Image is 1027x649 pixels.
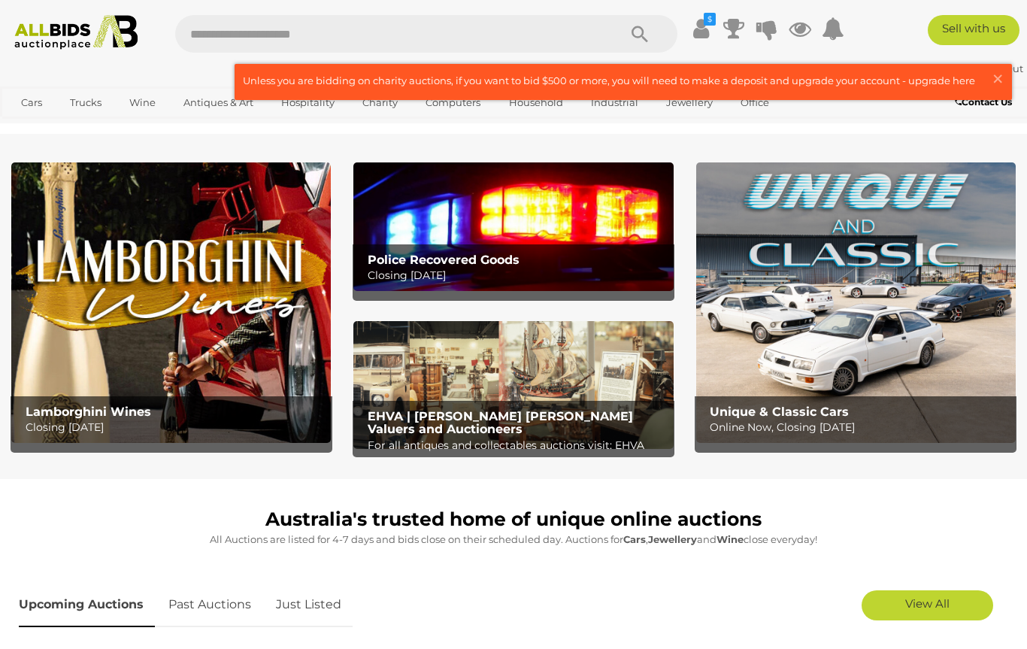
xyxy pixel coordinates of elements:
[271,90,344,115] a: Hospitality
[26,418,325,437] p: Closing [DATE]
[905,596,950,611] span: View All
[26,405,151,419] b: Lamborghini Wines
[980,62,1023,74] a: Sign Out
[955,94,1016,111] a: Contact Us
[157,583,262,627] a: Past Auctions
[716,533,744,545] strong: Wine
[731,90,779,115] a: Office
[928,15,1019,45] a: Sell with us
[696,162,1016,443] a: Unique & Classic Cars Unique & Classic Cars Online Now, Closing [DATE]
[11,162,331,443] a: Lamborghini Wines Lamborghini Wines Closing [DATE]
[19,509,1008,530] h1: Australia's trusted home of unique online auctions
[8,15,144,50] img: Allbids.com.au
[689,15,712,42] a: $
[11,115,62,140] a: Sports
[368,409,633,437] b: EHVA | [PERSON_NAME] [PERSON_NAME] Valuers and Auctioneers
[623,533,646,545] strong: Cars
[120,90,165,115] a: Wine
[862,590,993,620] a: View All
[353,321,673,449] a: EHVA | Evans Hastings Valuers and Auctioneers EHVA | [PERSON_NAME] [PERSON_NAME] Valuers and Auct...
[353,321,673,449] img: EHVA | Evans Hastings Valuers and Auctioneers
[696,162,1016,443] img: Unique & Classic Cars
[656,90,723,115] a: Jewellery
[19,583,155,627] a: Upcoming Auctions
[60,90,111,115] a: Trucks
[368,253,520,267] b: Police Recovered Goods
[499,90,573,115] a: Household
[11,162,331,443] img: Lamborghini Wines
[900,62,972,74] strong: username79
[368,266,667,285] p: Closing [DATE]
[265,583,353,627] a: Just Listed
[70,115,196,140] a: [GEOGRAPHIC_DATA]
[648,533,697,545] strong: Jewellery
[368,436,667,455] p: For all antiques and collectables auctions visit: EHVA
[602,15,677,53] button: Search
[353,162,673,290] img: Police Recovered Goods
[11,90,52,115] a: Cars
[19,531,1008,548] p: All Auctions are listed for 4-7 days and bids close on their scheduled day. Auctions for , and cl...
[353,90,407,115] a: Charity
[581,90,648,115] a: Industrial
[710,405,849,419] b: Unique & Classic Cars
[991,64,1004,93] span: ×
[704,13,716,26] i: $
[174,90,263,115] a: Antiques & Art
[416,90,490,115] a: Computers
[900,62,974,74] a: username79
[955,96,1012,108] b: Contact Us
[353,162,673,290] a: Police Recovered Goods Police Recovered Goods Closing [DATE]
[974,62,977,74] span: |
[710,418,1009,437] p: Online Now, Closing [DATE]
